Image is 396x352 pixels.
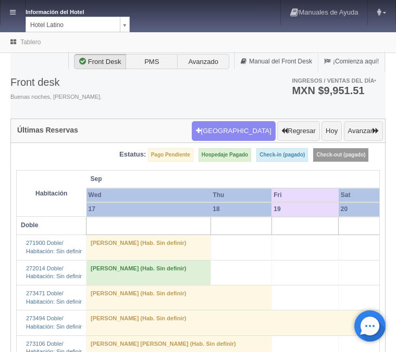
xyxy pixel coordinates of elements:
[256,148,308,162] label: Check-in (pagado)
[211,188,271,202] th: Thu
[10,76,102,88] h3: Front desk
[21,221,38,229] b: Doble
[313,148,368,162] label: Check-out (pagado)
[26,265,82,280] a: 272014 Doble/Habitación: Sin definir
[271,188,339,202] th: Fri
[26,5,109,17] dt: Información del Hotel
[17,126,78,134] h4: Últimas Reservas
[26,290,82,305] a: 273471 Doble/Habitación: Sin definir
[344,121,383,141] button: Avanzar
[86,188,211,202] th: Wed
[177,54,229,70] label: Avanzado
[292,85,376,96] h3: MXN $9,951.51
[30,17,116,33] span: Hotel Latino
[199,148,251,162] label: Hospedaje Pagado
[126,54,178,70] label: PMS
[271,202,339,216] th: 19
[26,17,130,32] a: Hotel Latino
[211,202,271,216] th: 18
[86,202,211,216] th: 17
[148,148,193,162] label: Pago Pendiente
[86,285,272,310] td: [PERSON_NAME] (Hab. Sin definir)
[35,190,67,197] strong: Habitación
[192,121,276,141] button: [GEOGRAPHIC_DATA]
[86,235,211,260] td: [PERSON_NAME] (Hab. Sin definir)
[119,150,146,160] label: Estatus:
[91,175,268,184] span: Sep
[26,315,82,330] a: 273494 Doble/Habitación: Sin definir
[74,54,126,70] label: Front Desk
[86,260,211,285] td: [PERSON_NAME] (Hab. Sin definir)
[321,121,342,141] button: Hoy
[318,51,385,72] a: ¡Comienza aquí!
[10,93,102,101] span: Buenas noches, [PERSON_NAME].
[277,121,319,141] button: Regresar
[26,240,82,254] a: 271900 Doble/Habitación: Sin definir
[292,77,376,84] span: Ingresos / Ventas del día
[20,38,41,46] a: Tablero
[235,51,318,72] a: Manual del Front Desk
